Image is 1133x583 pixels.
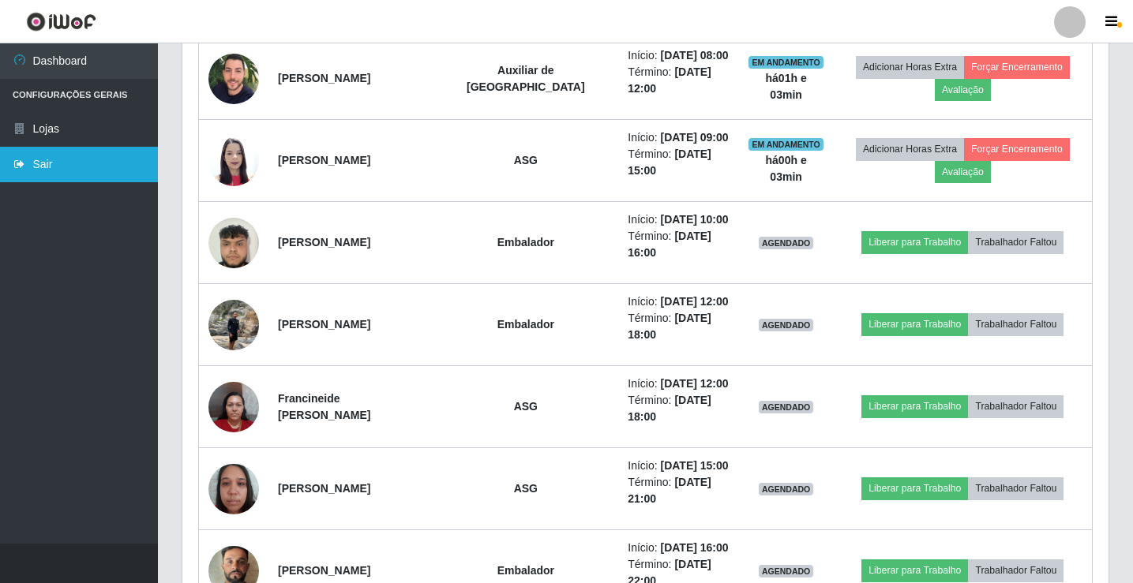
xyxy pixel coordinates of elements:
span: AGENDADO [759,237,814,249]
img: 1735852864597.jpeg [208,373,259,440]
button: Avaliação [935,79,991,101]
button: Trabalhador Faltou [968,313,1064,335]
strong: [PERSON_NAME] [278,72,370,84]
button: Forçar Encerramento [964,56,1070,78]
li: Término: [628,64,729,97]
img: 1731039194690.jpeg [208,209,259,276]
button: Liberar para Trabalho [861,559,968,581]
strong: ASG [514,400,538,413]
span: EM ANDAMENTO [748,56,823,69]
strong: [PERSON_NAME] [278,564,370,577]
button: Liberar para Trabalho [861,477,968,499]
span: AGENDADO [759,565,814,577]
button: Trabalhador Faltou [968,477,1064,499]
li: Início: [628,376,729,392]
time: [DATE] 16:00 [661,541,729,554]
button: Liberar para Trabalho [861,395,968,417]
li: Início: [628,47,729,64]
img: 1683118670739.jpeg [208,47,259,110]
strong: [PERSON_NAME] [278,154,370,166]
li: Início: [628,458,729,474]
span: AGENDADO [759,319,814,331]
li: Início: [628,293,729,310]
img: 1740415667017.jpeg [208,455,259,522]
strong: Auxiliar de [GEOGRAPHIC_DATA] [467,64,585,93]
button: Trabalhador Faltou [968,559,1064,581]
time: [DATE] 12:00 [661,295,729,308]
strong: ASG [514,482,538,495]
li: Início: [628,129,729,146]
time: [DATE] 15:00 [661,459,729,472]
time: [DATE] 10:00 [661,213,729,226]
img: 1732967695446.jpeg [208,127,259,194]
li: Início: [628,540,729,556]
li: Término: [628,392,729,425]
strong: Embalador [497,564,554,577]
time: [DATE] 08:00 [661,49,729,62]
span: EM ANDAMENTO [748,138,823,151]
li: Término: [628,310,729,343]
button: Forçar Encerramento [964,138,1070,160]
button: Liberar para Trabalho [861,231,968,253]
span: AGENDADO [759,401,814,413]
strong: há 00 h e 03 min [766,154,807,183]
strong: Embalador [497,318,554,331]
time: [DATE] 12:00 [661,377,729,390]
img: 1700098236719.jpeg [208,291,259,358]
strong: ASG [514,154,538,166]
strong: Francineide [PERSON_NAME] [278,392,370,421]
strong: [PERSON_NAME] [278,318,370,331]
li: Início: [628,211,729,228]
strong: [PERSON_NAME] [278,482,370,495]
button: Liberar para Trabalho [861,313,968,335]
button: Adicionar Horas Extra [856,56,964,78]
button: Avaliação [935,161,991,183]
strong: Embalador [497,236,554,249]
img: CoreUI Logo [26,12,96,32]
strong: há 01 h e 03 min [766,72,807,101]
button: Adicionar Horas Extra [856,138,964,160]
li: Término: [628,146,729,179]
button: Trabalhador Faltou [968,395,1064,417]
li: Término: [628,228,729,261]
time: [DATE] 09:00 [661,131,729,144]
strong: [PERSON_NAME] [278,236,370,249]
li: Término: [628,474,729,507]
button: Trabalhador Faltou [968,231,1064,253]
span: AGENDADO [759,483,814,495]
